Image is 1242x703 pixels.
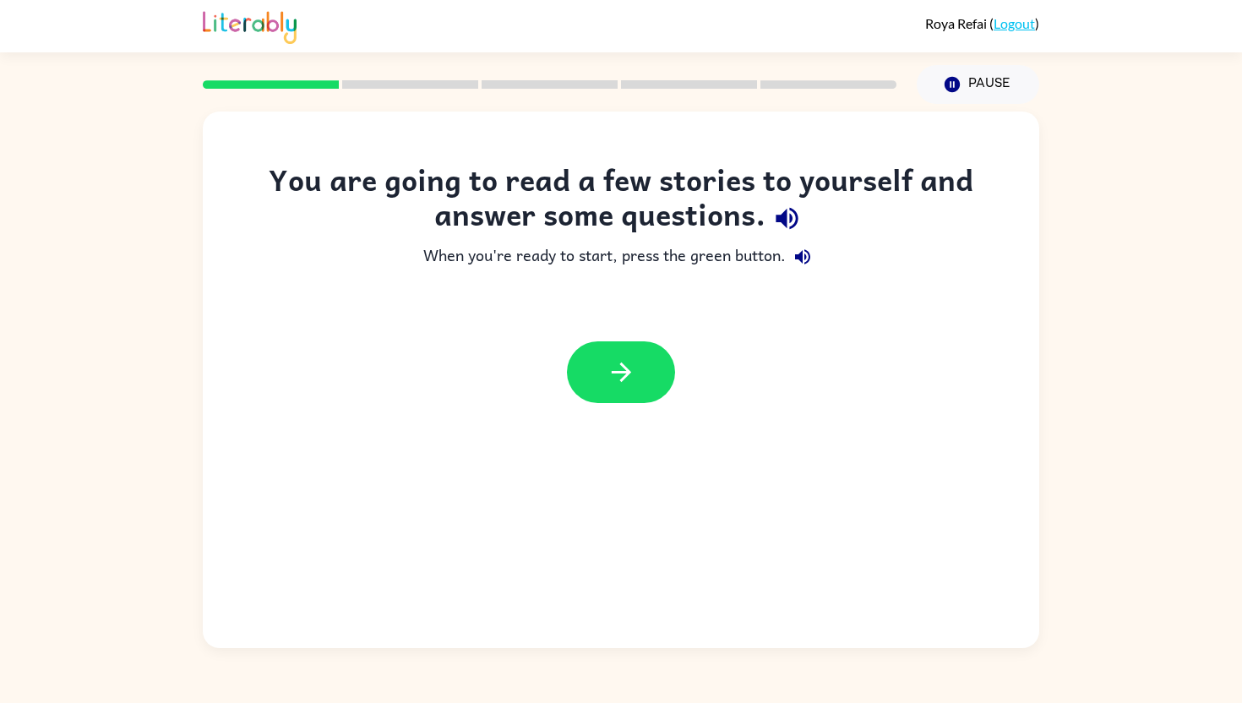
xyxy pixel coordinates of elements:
[917,65,1039,104] button: Pause
[237,162,1005,240] div: You are going to read a few stories to yourself and answer some questions.
[203,7,297,44] img: Literably
[925,15,989,31] span: Roya Refai
[994,15,1035,31] a: Logout
[925,15,1039,31] div: ( )
[237,240,1005,274] div: When you're ready to start, press the green button.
